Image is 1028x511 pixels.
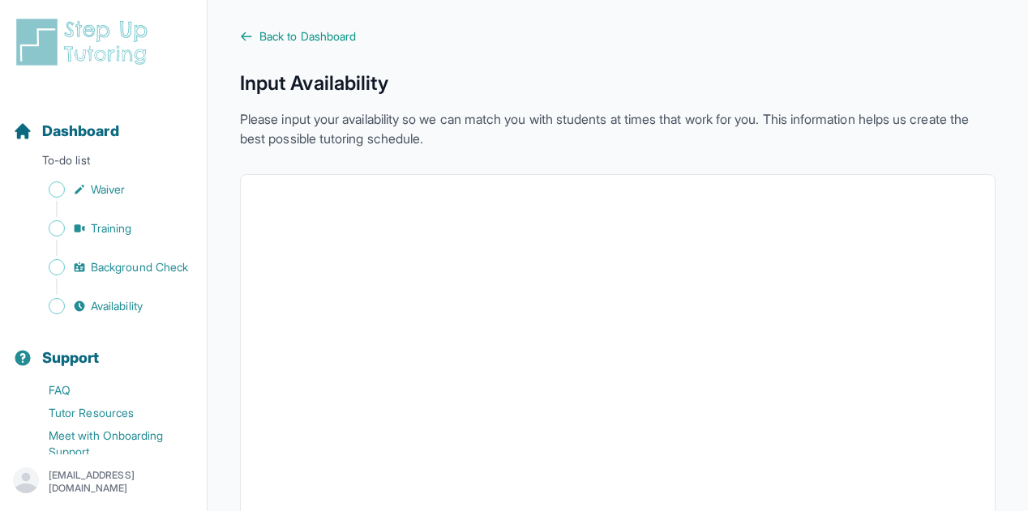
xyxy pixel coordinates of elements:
[13,295,207,317] a: Availability
[13,402,207,424] a: Tutor Resources
[6,321,200,376] button: Support
[240,109,996,148] p: Please input your availability so we can match you with students at times that work for you. This...
[6,94,200,149] button: Dashboard
[240,28,996,45] a: Back to Dashboard
[42,347,100,369] span: Support
[13,217,207,240] a: Training
[240,70,996,96] h1: Input Availability
[13,424,207,463] a: Meet with Onboarding Support
[13,256,207,279] a: Background Check
[91,259,188,275] span: Background Check
[91,220,132,236] span: Training
[42,120,119,143] span: Dashboard
[91,298,143,314] span: Availability
[49,469,194,495] p: [EMAIL_ADDRESS][DOMAIN_NAME]
[259,28,356,45] span: Back to Dashboard
[13,120,119,143] a: Dashboard
[13,467,194,496] button: [EMAIL_ADDRESS][DOMAIN_NAME]
[13,379,207,402] a: FAQ
[13,16,157,68] img: logo
[13,178,207,201] a: Waiver
[91,181,125,198] span: Waiver
[6,152,200,175] p: To-do list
